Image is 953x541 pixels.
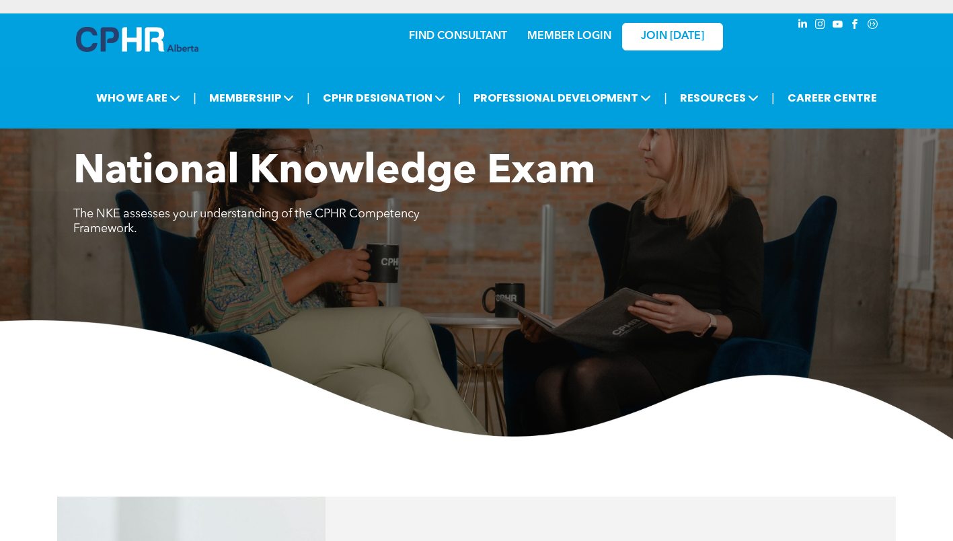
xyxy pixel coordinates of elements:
a: JOIN [DATE] [622,23,723,50]
a: FIND CONSULTANT [409,31,507,42]
img: A blue and white logo for cp alberta [76,27,198,52]
a: youtube [831,17,845,35]
span: The NKE assesses your understanding of the CPHR Competency Framework. [73,208,420,235]
span: RESOURCES [676,85,763,110]
a: MEMBER LOGIN [527,31,611,42]
a: facebook [848,17,863,35]
a: linkedin [796,17,810,35]
li: | [193,84,196,112]
span: WHO WE ARE [92,85,184,110]
li: | [307,84,310,112]
li: | [458,84,461,112]
span: National Knowledge Exam [73,152,595,192]
a: instagram [813,17,828,35]
li: | [664,84,667,112]
a: Social network [866,17,880,35]
a: CAREER CENTRE [784,85,881,110]
span: JOIN [DATE] [641,30,704,43]
span: MEMBERSHIP [205,85,298,110]
span: PROFESSIONAL DEVELOPMENT [469,85,655,110]
li: | [771,84,775,112]
span: CPHR DESIGNATION [319,85,449,110]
